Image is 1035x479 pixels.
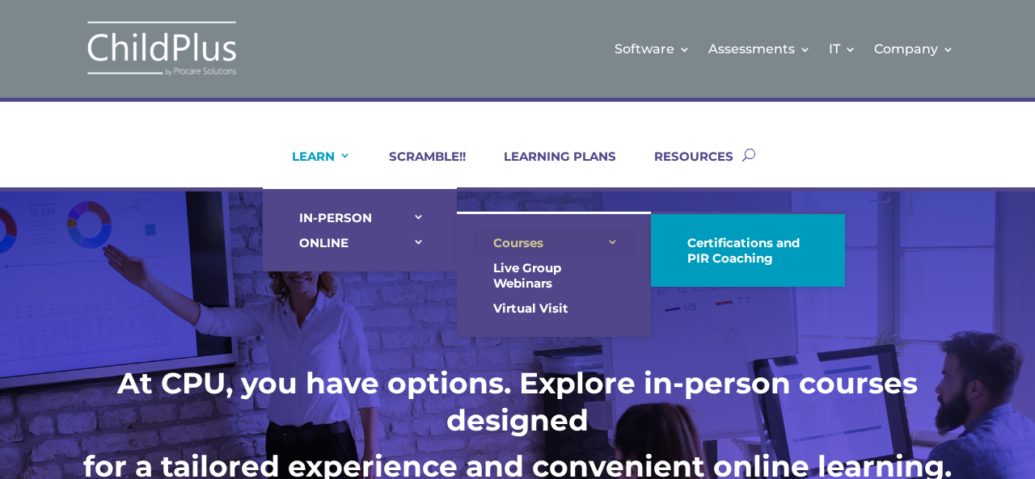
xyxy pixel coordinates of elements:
a: SCRAMBLE!! [369,149,466,187]
a: LEARNING PLANS [484,149,616,187]
a: RESOURCES [634,149,733,187]
h1: At CPU, you have options. Explore in-person courses designed [52,364,983,448]
a: LEARN [272,149,351,187]
a: Assessments [708,16,811,82]
a: Courses [473,230,635,255]
a: Live Group Webinars [473,255,635,296]
a: Virtual Visit [473,296,635,321]
a: ONLINE [279,230,441,255]
a: Software [615,16,691,82]
a: Certifications and PIR Coaching [667,230,829,271]
a: IN-PERSON [279,205,441,230]
a: Company [874,16,954,82]
a: IT [829,16,856,82]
